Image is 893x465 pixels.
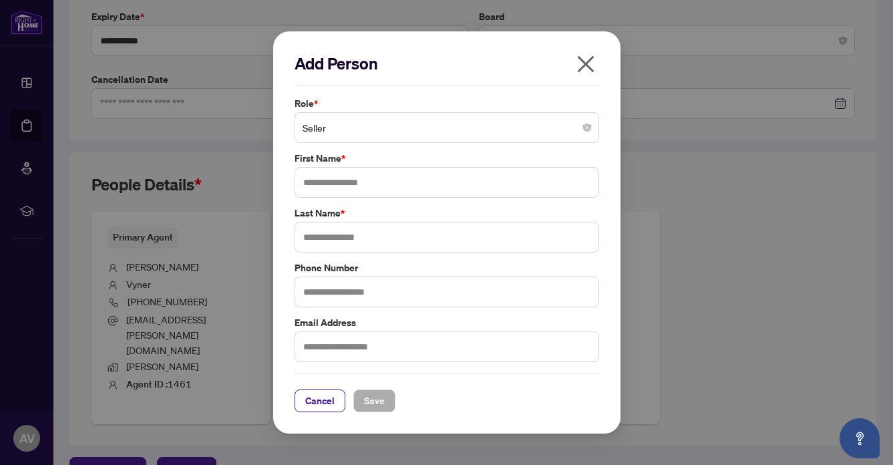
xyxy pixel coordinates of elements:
[295,261,599,275] label: Phone Number
[840,418,880,458] button: Open asap
[295,206,599,220] label: Last Name
[583,124,591,132] span: close-circle
[305,390,335,412] span: Cancel
[303,115,591,140] span: Seller
[575,53,596,75] span: close
[295,390,345,412] button: Cancel
[295,315,599,330] label: Email Address
[295,53,599,74] h2: Add Person
[353,390,395,412] button: Save
[295,96,599,111] label: Role
[295,151,599,166] label: First Name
